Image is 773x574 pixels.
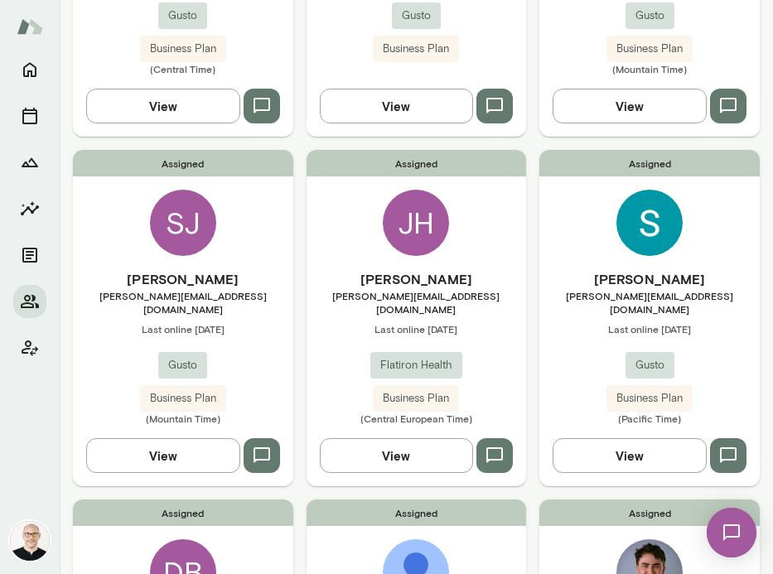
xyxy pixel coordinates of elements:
[320,89,474,123] button: View
[553,89,707,123] button: View
[73,499,293,526] span: Assigned
[10,521,50,561] img: Michael Wilson
[150,190,216,256] div: SJ
[13,239,46,272] button: Documents
[539,62,760,75] span: (Mountain Time)
[73,289,293,316] span: [PERSON_NAME][EMAIL_ADDRESS][DOMAIN_NAME]
[13,146,46,179] button: Growth Plan
[606,390,693,407] span: Business Plan
[86,89,240,123] button: View
[616,190,683,256] img: Stephen Zhang
[158,7,207,24] span: Gusto
[140,41,226,57] span: Business Plan
[373,41,459,57] span: Business Plan
[307,499,527,526] span: Assigned
[539,289,760,316] span: [PERSON_NAME][EMAIL_ADDRESS][DOMAIN_NAME]
[383,190,449,256] div: JH
[307,150,527,176] span: Assigned
[13,192,46,225] button: Insights
[539,412,760,425] span: (Pacific Time)
[539,150,760,176] span: Assigned
[307,289,527,316] span: [PERSON_NAME][EMAIL_ADDRESS][DOMAIN_NAME]
[73,150,293,176] span: Assigned
[307,412,527,425] span: (Central European Time)
[86,438,240,473] button: View
[73,412,293,425] span: (Mountain Time)
[307,269,527,289] h6: [PERSON_NAME]
[370,357,462,374] span: Flatiron Health
[553,438,707,473] button: View
[13,285,46,318] button: Members
[17,11,43,42] img: Mento
[539,269,760,289] h6: [PERSON_NAME]
[307,322,527,335] span: Last online [DATE]
[539,322,760,335] span: Last online [DATE]
[73,62,293,75] span: (Central Time)
[626,357,674,374] span: Gusto
[13,331,46,364] button: Client app
[140,390,226,407] span: Business Plan
[392,7,441,24] span: Gusto
[539,499,760,526] span: Assigned
[13,99,46,133] button: Sessions
[606,41,693,57] span: Business Plan
[73,269,293,289] h6: [PERSON_NAME]
[626,7,674,24] span: Gusto
[373,390,459,407] span: Business Plan
[158,357,207,374] span: Gusto
[320,438,474,473] button: View
[73,322,293,335] span: Last online [DATE]
[13,53,46,86] button: Home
